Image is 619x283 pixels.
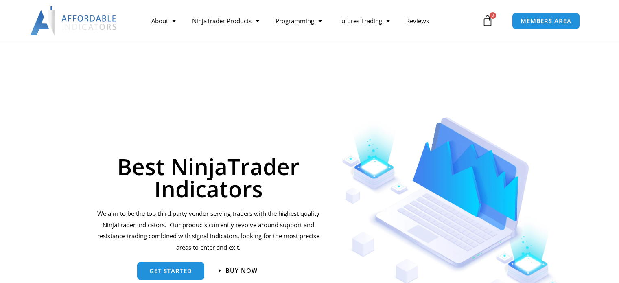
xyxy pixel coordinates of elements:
a: Reviews [398,11,437,30]
a: 0 [470,9,505,33]
nav: Menu [143,11,480,30]
a: NinjaTrader Products [184,11,267,30]
a: Buy now [219,268,258,274]
p: We aim to be the top third party vendor serving traders with the highest quality NinjaTrader indi... [96,208,321,253]
h1: Best NinjaTrader Indicators [96,155,321,200]
span: get started [149,268,192,274]
span: MEMBERS AREA [521,18,571,24]
a: Programming [267,11,330,30]
a: get started [137,262,204,280]
a: Futures Trading [330,11,398,30]
a: MEMBERS AREA [512,13,580,29]
a: About [143,11,184,30]
span: Buy now [225,268,258,274]
span: 0 [490,12,496,19]
img: LogoAI | Affordable Indicators – NinjaTrader [30,6,118,35]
